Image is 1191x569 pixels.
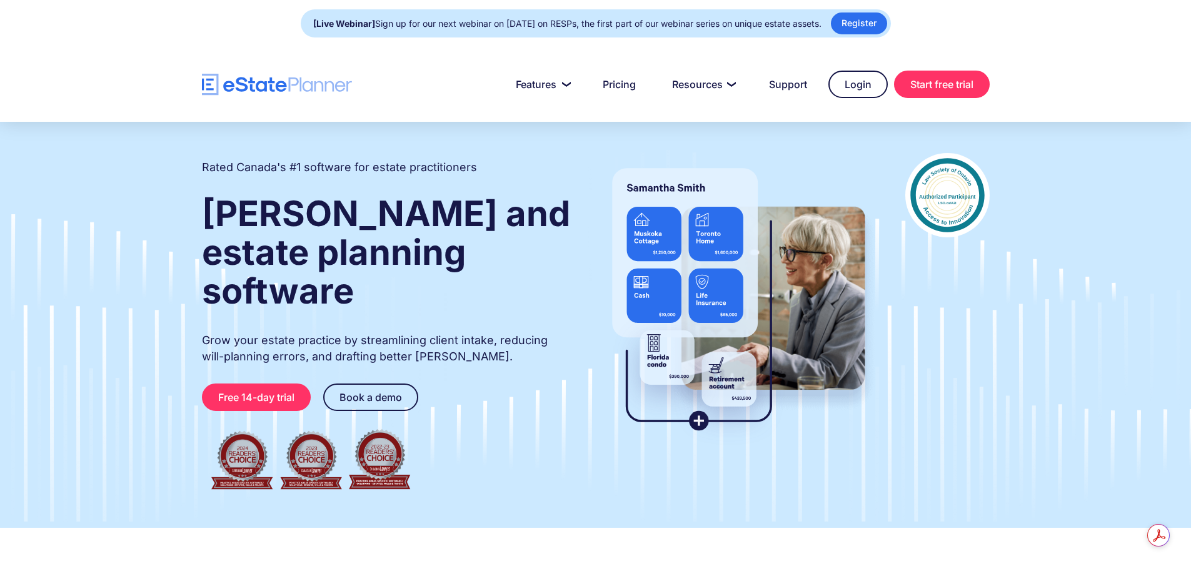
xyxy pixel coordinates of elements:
[202,74,352,96] a: home
[754,72,822,97] a: Support
[894,71,990,98] a: Start free trial
[323,383,418,411] a: Book a demo
[202,159,477,176] h2: Rated Canada's #1 software for estate practitioners
[588,72,651,97] a: Pricing
[202,383,311,411] a: Free 14-day trial
[831,12,887,34] a: Register
[657,72,748,97] a: Resources
[202,192,570,312] strong: [PERSON_NAME] and estate planning software
[313,15,822,32] div: Sign up for our next webinar on [DATE] on RESPs, the first part of our webinar series on unique e...
[202,332,572,365] p: Grow your estate practice by streamlining client intake, reducing will-planning errors, and draft...
[313,18,375,29] strong: [Live Webinar]
[501,72,581,97] a: Features
[597,153,880,447] img: estate planner showing wills to their clients, using eState Planner, a leading estate planning so...
[828,71,888,98] a: Login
